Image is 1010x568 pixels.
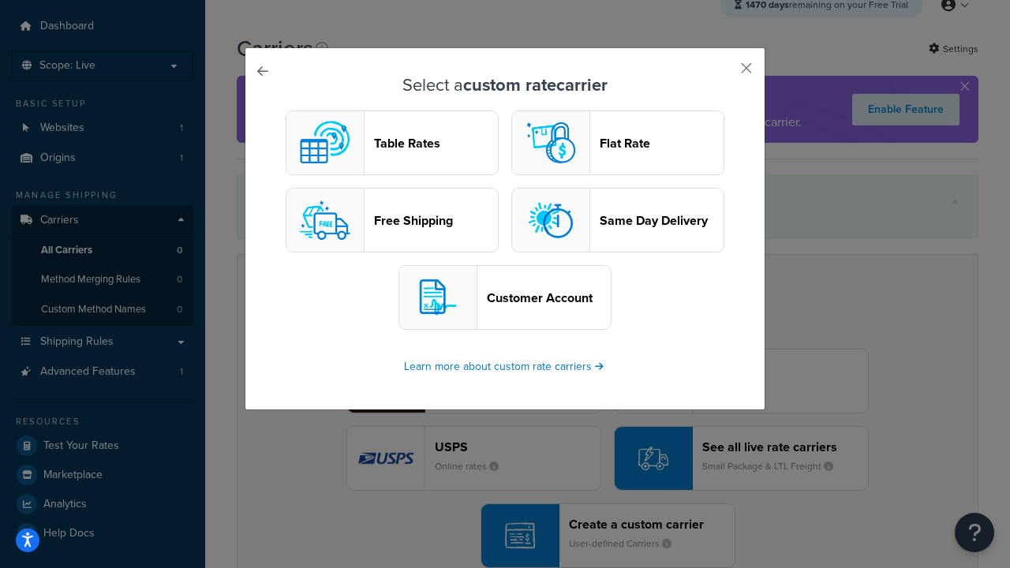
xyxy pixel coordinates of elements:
[404,358,606,375] a: Learn more about custom rate carriers
[600,136,724,151] header: Flat Rate
[374,136,498,151] header: Table Rates
[286,188,499,252] button: free logoFree Shipping
[406,266,469,329] img: customerAccount logo
[398,265,612,330] button: customerAccount logoCustomer Account
[374,213,498,228] header: Free Shipping
[463,72,608,98] strong: custom rate carrier
[511,110,724,175] button: flat logoFlat Rate
[600,213,724,228] header: Same Day Delivery
[294,111,357,174] img: custom logo
[511,188,724,252] button: sameday logoSame Day Delivery
[519,189,582,252] img: sameday logo
[285,76,725,95] h3: Select a
[519,111,582,174] img: flat logo
[294,189,357,252] img: free logo
[487,290,611,305] header: Customer Account
[286,110,499,175] button: custom logoTable Rates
